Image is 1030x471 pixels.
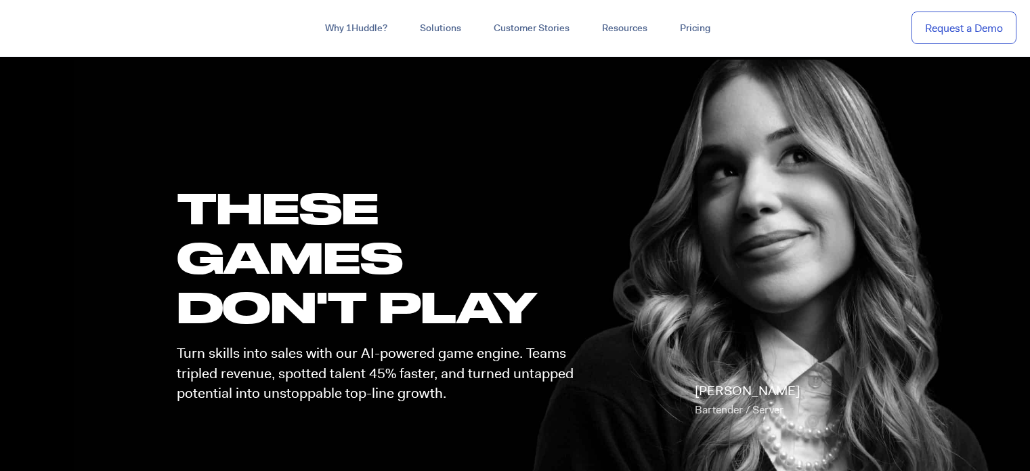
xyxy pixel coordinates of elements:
a: Solutions [404,16,477,41]
p: [PERSON_NAME] [695,382,800,419]
a: Customer Stories [477,16,586,41]
a: Resources [586,16,664,41]
span: Bartender / Server [695,403,784,417]
a: Request a Demo [911,12,1016,45]
a: Pricing [664,16,727,41]
p: Turn skills into sales with our AI-powered game engine. Teams tripled revenue, spotted talent 45%... [177,344,586,403]
h1: these GAMES DON'T PLAY [177,183,586,332]
a: Why 1Huddle? [309,16,404,41]
img: ... [14,15,110,41]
